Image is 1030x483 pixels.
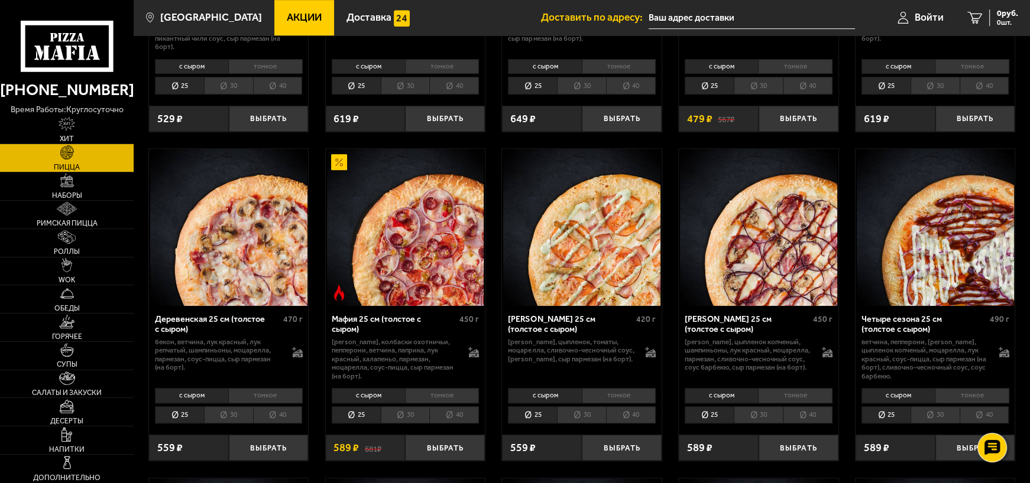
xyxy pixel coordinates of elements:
li: 25 [155,77,204,94]
li: 30 [381,77,430,94]
button: Выбрать [935,106,1015,132]
span: Дополнительно [33,474,101,481]
a: АкционныйОстрое блюдоМафия 25 см (толстое с сыром) [326,149,485,306]
li: тонкое [935,59,1009,74]
span: [GEOGRAPHIC_DATA] [160,12,262,22]
li: тонкое [758,388,832,403]
li: тонкое [228,59,302,74]
li: 25 [861,77,911,94]
li: с сыром [332,59,405,74]
li: с сыром [685,59,758,74]
img: Четыре сезона 25 см (толстое с сыром) [857,149,1014,306]
span: 589 ₽ [864,442,889,453]
span: WOK [59,276,75,283]
li: с сыром [685,388,758,403]
span: 0 руб. [997,9,1018,18]
a: Чикен Ранч 25 см (толстое с сыром) [502,149,662,306]
span: 559 ₽ [157,442,183,453]
button: Выбрать [759,435,838,461]
span: Десерты [50,417,83,425]
li: 25 [332,406,381,424]
li: 40 [429,77,479,94]
a: Деревенская 25 см (толстое с сыром) [149,149,309,306]
span: 470 г [283,314,303,324]
li: 40 [253,406,303,424]
span: 450 г [459,314,479,324]
li: 40 [606,406,656,424]
span: Роллы [54,248,80,255]
p: [PERSON_NAME], цыпленок, томаты, моцарелла, сливочно-чесночный соус, [PERSON_NAME], сыр пармезан ... [508,338,634,364]
li: 25 [508,406,557,424]
img: Акционный [331,154,347,170]
li: с сыром [155,59,228,74]
a: Чикен Барбекю 25 см (толстое с сыром) [679,149,838,306]
img: Острое блюдо [331,285,347,301]
input: Ваш адрес доставки [649,7,854,29]
button: Выбрать [582,106,662,132]
li: 30 [204,77,253,94]
li: 30 [911,77,960,94]
img: Мафия 25 см (толстое с сыром) [327,149,484,306]
span: 619 ₽ [333,113,359,124]
li: 30 [734,77,783,94]
a: Четыре сезона 25 см (толстое с сыром) [856,149,1015,306]
span: 490 г [990,314,1009,324]
span: 450 г [813,314,833,324]
span: Салаты и закуски [32,389,102,396]
img: Чикен Ранч 25 см (толстое с сыром) [503,149,660,306]
li: 40 [783,406,833,424]
span: 589 ₽ [333,442,359,453]
button: Выбрать [759,106,838,132]
li: 25 [332,77,381,94]
span: 529 ₽ [157,113,183,124]
span: 0 шт. [997,19,1018,26]
li: 40 [429,406,479,424]
div: [PERSON_NAME] 25 см (толстое с сыром) [685,314,810,335]
li: с сыром [861,388,935,403]
li: тонкое [758,59,832,74]
li: 30 [557,406,606,424]
span: Акции [287,12,322,22]
img: 15daf4d41897b9f0e9f617042186c801.svg [394,10,410,26]
li: 25 [861,406,911,424]
span: Супы [57,361,77,368]
span: 619 ₽ [864,113,889,124]
li: с сыром [508,59,581,74]
div: Деревенская 25 см (толстое с сыром) [155,314,280,335]
li: 30 [204,406,253,424]
span: Пицца [54,164,80,171]
span: Доставка [346,12,391,22]
div: [PERSON_NAME] 25 см (толстое с сыром) [508,314,633,335]
li: 25 [155,406,204,424]
li: тонкое [228,388,302,403]
span: Обеды [54,305,80,312]
span: 420 г [636,314,656,324]
button: Выбрать [935,435,1015,461]
li: 25 [685,77,734,94]
span: 589 ₽ [687,442,712,453]
li: 40 [606,77,656,94]
span: 479 ₽ [687,113,712,124]
li: с сыром [332,388,405,403]
s: 681 ₽ [364,442,381,453]
li: 40 [783,77,833,94]
li: 30 [734,406,783,424]
span: Напитки [49,446,85,453]
li: 25 [685,406,734,424]
div: Мафия 25 см (толстое с сыром) [332,314,457,335]
img: Чикен Барбекю 25 см (толстое с сыром) [680,149,837,306]
s: 567 ₽ [718,113,734,124]
li: с сыром [861,59,935,74]
img: Деревенская 25 см (толстое с сыром) [150,149,307,306]
li: тонкое [405,59,479,74]
li: с сыром [508,388,581,403]
li: 40 [253,77,303,94]
button: Выбрать [229,106,309,132]
li: 40 [960,77,1009,94]
p: [PERSON_NAME], колбаски охотничьи, пепперони, ветчина, паприка, лук красный, халапеньо, пармезан,... [332,338,458,381]
span: Войти [915,12,944,22]
button: Выбрать [229,435,309,461]
button: Выбрать [405,106,485,132]
span: Наборы [52,192,82,199]
button: Выбрать [582,435,662,461]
